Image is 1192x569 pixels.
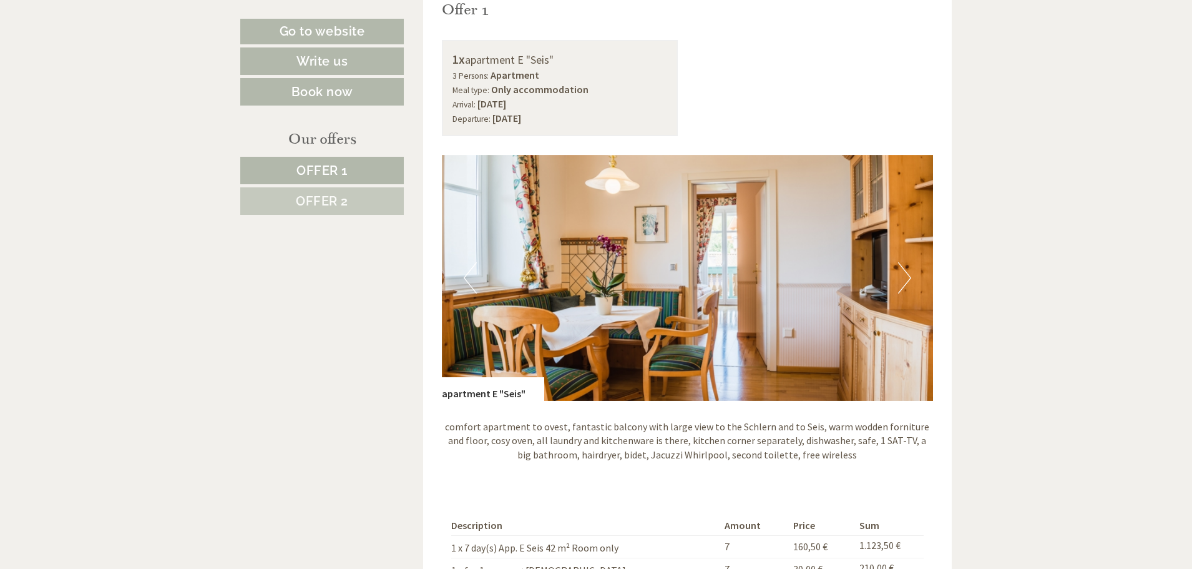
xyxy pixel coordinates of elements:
[720,536,789,558] td: 7
[240,127,404,151] div: Our offers
[452,71,489,81] small: 3 Persons:
[898,262,911,294] button: Next
[296,194,348,209] span: Offer 2
[793,540,828,553] span: 160,50 €
[452,51,465,67] b: 1x
[19,61,138,69] small: 14:23
[720,516,789,535] th: Amount
[442,377,544,401] div: apartment E "Seis"
[452,85,489,96] small: Meal type:
[240,19,404,44] a: Go to website
[240,78,404,106] a: Book now
[491,83,589,96] b: Only accommodation
[452,51,668,69] div: apartment E "Seis"
[492,112,521,124] b: [DATE]
[421,324,492,351] button: Send
[240,47,404,75] a: Write us
[442,155,934,401] img: image
[491,69,539,81] b: Apartment
[452,99,476,110] small: Arrival:
[477,97,506,110] b: [DATE]
[451,536,720,558] td: 1 x 7 day(s) App. E Seis 42 m² Room only
[451,516,720,535] th: Description
[452,114,491,124] small: Departure:
[854,516,924,535] th: Sum
[464,262,477,294] button: Previous
[223,9,268,31] div: [DATE]
[9,34,144,72] div: Hello, how can we help you?
[854,536,924,558] td: 1.123,50 €
[19,36,138,46] div: Natur Residence [GEOGRAPHIC_DATA]
[442,420,934,463] p: comfort apartment to ovest, fantastic balcony with large view to the Schlern and to Seis, warm wo...
[788,516,854,535] th: Price
[296,163,348,178] span: Offer 1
